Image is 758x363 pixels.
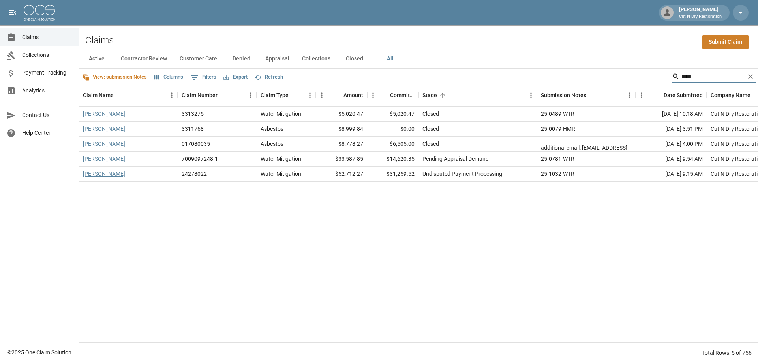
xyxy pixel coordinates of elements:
[22,33,72,41] span: Claims
[114,49,173,68] button: Contractor Review
[541,110,574,118] div: 25-0489-WTR
[83,125,125,133] a: [PERSON_NAME]
[182,170,207,178] div: 24278022
[259,49,296,68] button: Appraisal
[22,69,72,77] span: Payment Tracking
[367,167,418,182] div: $31,259.52
[316,107,367,122] div: $5,020.47
[182,155,218,163] div: 7009097248-1
[636,107,707,122] div: [DATE] 10:18 AM
[316,89,328,101] button: Menu
[541,84,586,106] div: Submission Notes
[586,90,597,101] button: Sort
[188,71,218,84] button: Show filters
[83,140,125,148] a: [PERSON_NAME]
[83,110,125,118] a: [PERSON_NAME]
[223,49,259,68] button: Denied
[636,137,707,152] div: [DATE] 4:00 PM
[166,89,178,101] button: Menu
[182,84,218,106] div: Claim Number
[745,71,756,83] button: Clear
[316,167,367,182] div: $52,712.27
[182,110,204,118] div: 3313275
[79,84,178,106] div: Claim Name
[422,170,502,178] div: Undisputed Payment Processing
[296,49,337,68] button: Collections
[702,349,752,357] div: Total Rows: 5 of 756
[261,140,283,148] div: Asbestos
[525,89,537,101] button: Menu
[672,70,756,85] div: Search
[304,89,316,101] button: Menu
[218,90,229,101] button: Sort
[418,84,537,106] div: Stage
[173,49,223,68] button: Customer Care
[182,140,210,148] div: 017080035
[221,71,250,83] button: Export
[367,137,418,152] div: $6,505.00
[541,170,574,178] div: 25-1032-WTR
[367,122,418,137] div: $0.00
[22,129,72,137] span: Help Center
[245,89,257,101] button: Menu
[422,125,439,133] div: Closed
[85,35,114,46] h2: Claims
[24,5,55,21] img: ocs-logo-white-transparent.png
[367,152,418,167] div: $14,620.35
[367,89,379,101] button: Menu
[22,111,72,119] span: Contact Us
[289,90,300,101] button: Sort
[636,167,707,182] div: [DATE] 9:15 AM
[422,155,489,163] div: Pending Appraisal Demand
[261,170,301,178] div: Water Mitigation
[316,122,367,137] div: $8,999.84
[79,49,114,68] button: Active
[702,35,749,49] a: Submit Claim
[261,155,301,163] div: Water Mitigation
[178,84,257,106] div: Claim Number
[636,89,647,101] button: Menu
[316,137,367,152] div: $8,778.27
[372,49,408,68] button: All
[367,84,418,106] div: Committed Amount
[676,6,725,20] div: [PERSON_NAME]
[261,110,301,118] div: Water Mitigation
[81,71,149,83] button: View: submission Notes
[541,155,574,163] div: 25-0781-WTR
[537,84,636,106] div: Submission Notes
[422,110,439,118] div: Closed
[316,84,367,106] div: Amount
[379,90,390,101] button: Sort
[390,84,415,106] div: Committed Amount
[83,84,114,106] div: Claim Name
[653,90,664,101] button: Sort
[664,84,703,106] div: Date Submitted
[422,140,439,148] div: Closed
[437,90,448,101] button: Sort
[152,71,185,83] button: Select columns
[7,348,71,356] div: © 2025 One Claim Solution
[679,13,722,20] p: Cut N Dry Restoration
[253,71,285,83] button: Refresh
[316,152,367,167] div: $33,587.85
[257,84,316,106] div: Claim Type
[22,51,72,59] span: Collections
[636,152,707,167] div: [DATE] 9:54 AM
[5,5,21,21] button: open drawer
[114,90,125,101] button: Sort
[636,84,707,106] div: Date Submitted
[624,89,636,101] button: Menu
[261,125,283,133] div: Asbestos
[261,84,289,106] div: Claim Type
[422,84,437,106] div: Stage
[636,122,707,137] div: [DATE] 3:51 PM
[332,90,343,101] button: Sort
[79,49,758,68] div: dynamic tabs
[541,125,575,133] div: 25-0079-HMR
[711,84,750,106] div: Company Name
[337,49,372,68] button: Closed
[83,155,125,163] a: [PERSON_NAME]
[541,128,632,160] div: 25-0509-HMR additional email: helfmark@gmail.com
[367,107,418,122] div: $5,020.47
[22,87,72,95] span: Analytics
